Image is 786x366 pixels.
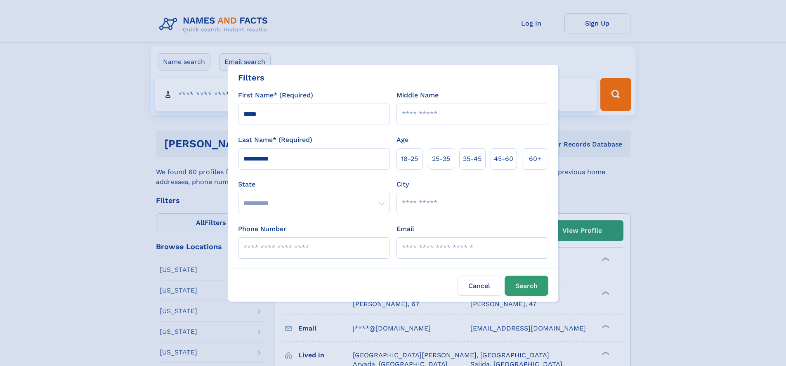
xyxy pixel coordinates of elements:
span: 45‑60 [494,154,513,164]
div: Filters [238,71,264,84]
label: First Name* (Required) [238,90,313,100]
label: Last Name* (Required) [238,135,312,145]
label: Cancel [458,276,501,296]
span: 25‑35 [432,154,450,164]
span: 35‑45 [463,154,482,164]
label: Email [397,224,414,234]
label: Phone Number [238,224,286,234]
label: Age [397,135,408,145]
button: Search [505,276,548,296]
label: Middle Name [397,90,439,100]
label: City [397,179,409,189]
span: 60+ [529,154,541,164]
span: 18‑25 [401,154,418,164]
label: State [238,179,390,189]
